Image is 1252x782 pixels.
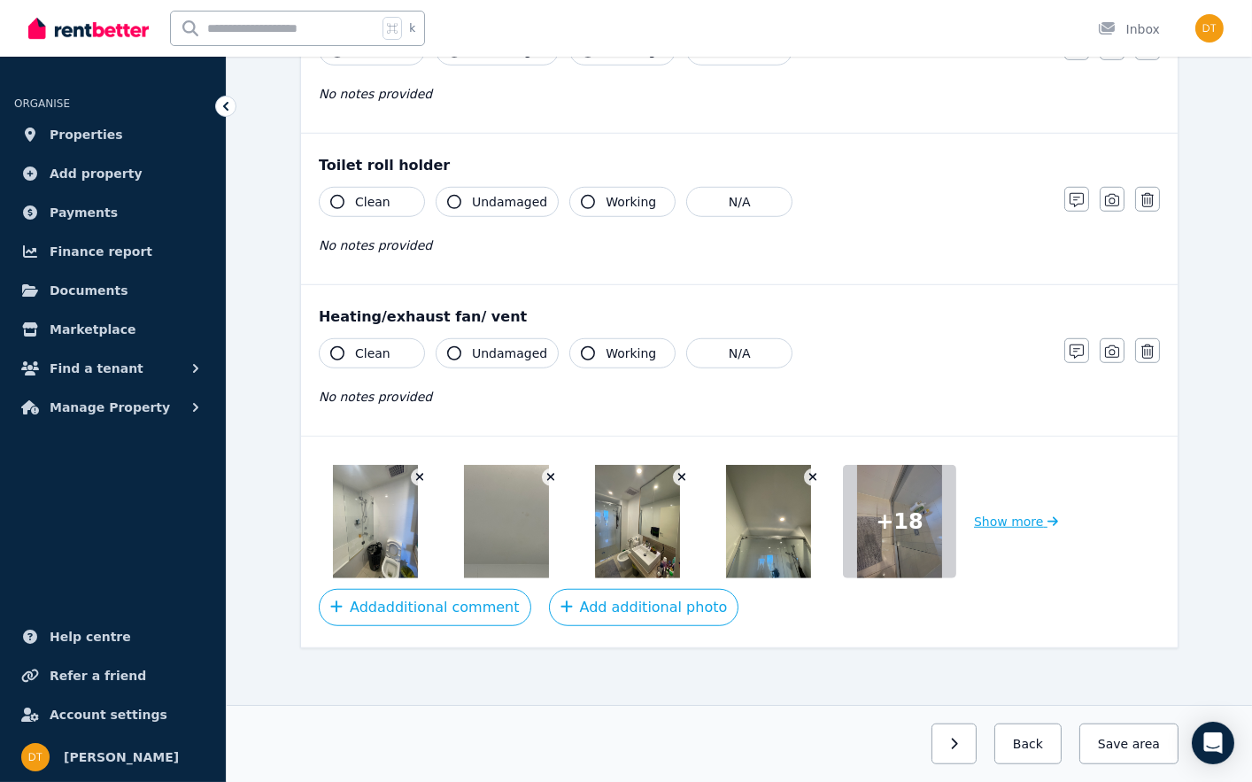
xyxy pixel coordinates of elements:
a: Add property [14,156,212,191]
button: Clean [319,338,425,368]
img: IMG_3630.jpeg [595,465,680,578]
button: Find a tenant [14,351,212,386]
a: Properties [14,117,212,152]
span: Add property [50,163,143,184]
button: Working [569,338,676,368]
div: Open Intercom Messenger [1192,722,1234,764]
span: Manage Property [50,397,170,418]
span: Finance report [50,241,152,262]
span: Working [606,345,656,362]
button: Add additional photo [549,589,739,626]
span: No notes provided [319,390,432,404]
span: Marketplace [50,319,135,340]
img: IMG_3650.jpeg [333,465,418,578]
button: N/A [686,187,792,217]
button: Clean [319,187,425,217]
div: Inbox [1098,20,1160,38]
span: Find a tenant [50,358,143,379]
a: Account settings [14,697,212,732]
img: IMG_3638.jpeg [726,465,811,578]
img: Kevin Mok [1195,14,1224,43]
span: Account settings [50,704,167,725]
a: Help centre [14,619,212,654]
button: Undamaged [436,187,559,217]
span: Help centre [50,626,131,647]
span: k [409,21,415,35]
span: Properties [50,124,123,145]
div: Heating/exhaust fan/ vent [319,306,1160,328]
a: Payments [14,195,212,230]
span: Payments [50,202,118,223]
div: Toilet roll holder [319,155,1160,176]
button: Working [569,187,676,217]
button: Undamaged [436,338,559,368]
img: IMG_3643.jpeg [464,465,549,578]
span: Clean [355,345,390,362]
a: Finance report [14,234,212,269]
span: Working [606,193,656,211]
img: Kevin Mok [21,743,50,771]
span: Undamaged [472,345,547,362]
span: Clean [355,193,390,211]
span: [PERSON_NAME] [64,747,179,768]
button: Manage Property [14,390,212,425]
a: Documents [14,273,212,308]
span: Refer a friend [50,665,146,686]
span: area [1132,735,1160,753]
span: ORGANISE [14,97,70,110]
span: No notes provided [319,238,432,252]
span: Documents [50,280,128,301]
span: Undamaged [472,193,547,211]
a: Refer a friend [14,658,212,693]
button: Save area [1079,724,1179,764]
button: Show more [974,465,1058,578]
button: Back [994,724,1062,764]
button: N/A [686,338,792,368]
span: No notes provided [319,87,432,101]
button: Addadditional comment [319,589,531,626]
a: Marketplace [14,312,212,347]
img: RentBetter [28,15,149,42]
span: + 18 [876,507,924,536]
